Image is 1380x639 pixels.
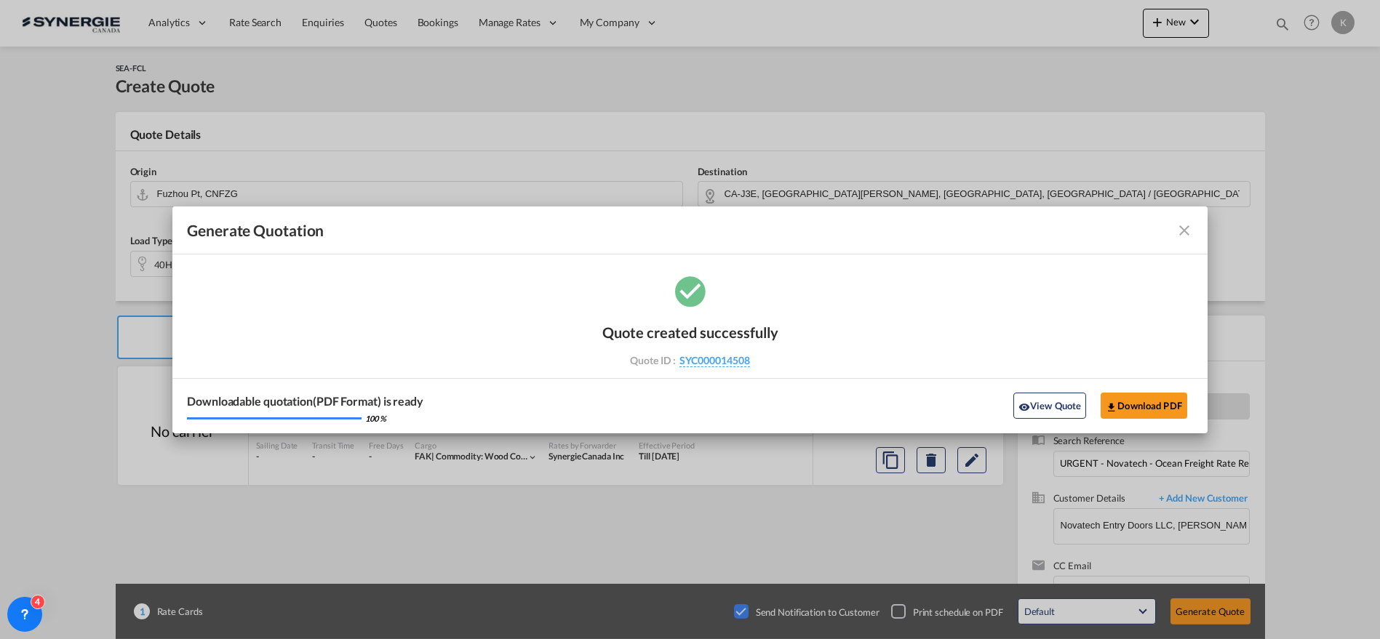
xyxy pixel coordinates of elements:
[606,354,775,367] div: Quote ID :
[1106,401,1117,413] md-icon: icon-download
[679,354,750,367] span: SYC000014508
[1176,222,1193,239] md-icon: icon-close fg-AAA8AD cursor m-0
[672,273,709,309] md-icon: icon-checkbox-marked-circle
[1101,393,1187,419] button: Download PDF
[602,323,778,341] div: Quote created successfully
[187,393,423,409] div: Downloadable quotation(PDF Format) is ready
[365,413,386,424] div: 100 %
[1018,401,1030,413] md-icon: icon-eye
[1013,393,1086,419] button: icon-eyeView Quote
[187,221,324,240] span: Generate Quotation
[172,206,1208,433] md-dialog: Generate Quotation Quote ...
